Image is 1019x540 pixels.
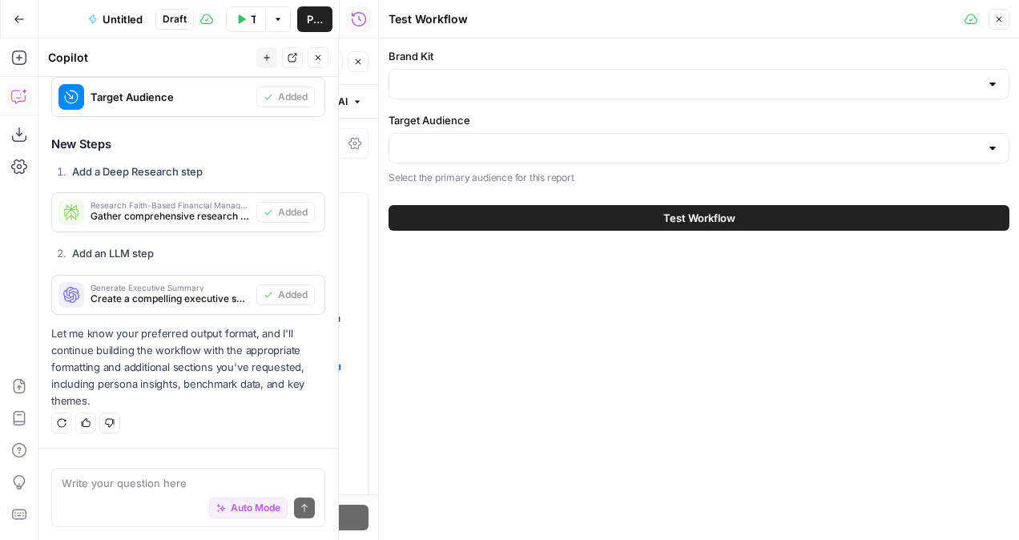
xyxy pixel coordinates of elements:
[297,6,332,32] button: Publish
[72,165,203,178] strong: Add a Deep Research step
[251,11,256,27] span: Test Workflow
[51,325,325,410] p: Let me know your preferred output format, and I'll continue building the workflow with the approp...
[91,292,250,306] span: Create a compelling executive summary based on the research
[91,209,250,224] span: Gather comprehensive research on financial management in faith-based organizations
[389,170,1009,186] p: Select the primary audience for this report
[91,201,250,209] span: Research Faith-Based Financial Management
[103,11,143,27] span: Untitled
[72,247,154,260] strong: Add an LLM step
[91,284,250,292] span: Generate Executive Summary
[389,48,1009,64] label: Brand Kit
[278,288,308,302] span: Added
[278,205,308,220] span: Added
[48,50,252,66] div: Copilot
[256,202,315,223] button: Added
[231,501,280,515] span: Auto Mode
[209,498,288,518] button: Auto Mode
[91,89,250,105] span: Target Audience
[389,205,1009,231] button: Test Workflow
[79,6,152,32] button: Untitled
[389,112,1009,128] label: Target Audience
[663,210,735,226] span: Test Workflow
[163,12,187,26] span: Draft
[256,87,315,107] button: Added
[226,6,265,32] button: Test Workflow
[307,11,323,27] span: Publish
[51,134,325,155] h3: New Steps
[278,90,308,104] span: Added
[256,284,315,305] button: Added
